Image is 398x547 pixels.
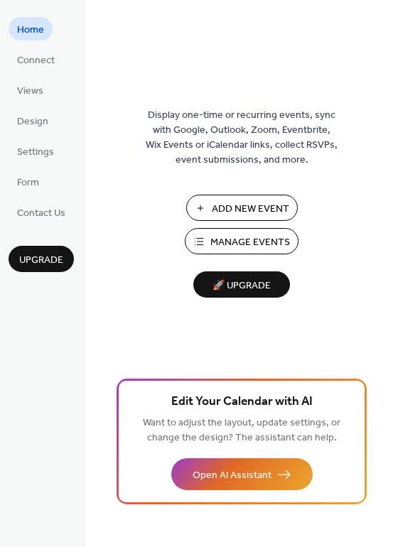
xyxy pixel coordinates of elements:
[146,108,338,168] span: Display one-time or recurring events, sync with Google, Outlook, Zoom, Eventbrite, Wix Events or ...
[19,253,63,268] span: Upgrade
[9,139,63,163] a: Settings
[193,271,290,298] button: 🚀 Upgrade
[9,109,57,132] a: Design
[143,413,340,448] span: Want to adjust the layout, update settings, or change the design? The assistant can help.
[9,17,53,40] a: Home
[185,228,298,254] button: Manage Events
[17,53,55,68] span: Connect
[193,468,271,483] span: Open AI Assistant
[17,175,39,190] span: Form
[171,458,313,490] button: Open AI Assistant
[171,392,313,412] span: Edit Your Calendar with AI
[210,235,290,250] span: Manage Events
[9,48,63,71] a: Connect
[17,145,54,160] span: Settings
[17,84,43,99] span: Views
[9,170,48,193] a: Form
[9,78,52,102] a: Views
[17,114,48,129] span: Design
[17,206,65,221] span: Contact Us
[17,23,44,38] span: Home
[202,276,281,296] span: 🚀 Upgrade
[9,246,74,272] button: Upgrade
[9,200,74,224] a: Contact Us
[212,202,289,217] span: Add New Event
[186,195,298,221] button: Add New Event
